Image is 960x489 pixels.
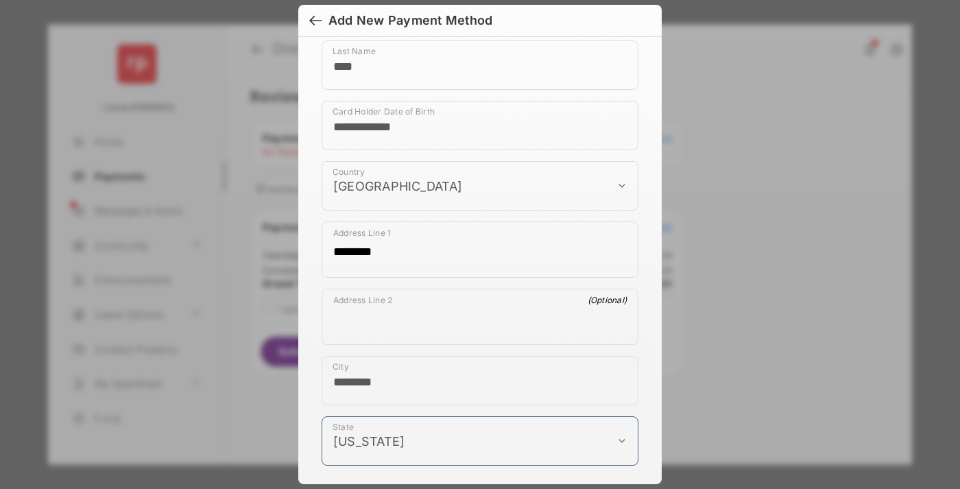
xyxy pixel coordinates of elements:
[322,222,638,278] div: payment_method_screening[postal_addresses][addressLine1]
[322,416,638,466] div: payment_method_screening[postal_addresses][administrativeArea]
[322,356,638,405] div: payment_method_screening[postal_addresses][locality]
[322,289,638,345] div: payment_method_screening[postal_addresses][addressLine2]
[322,161,638,211] div: payment_method_screening[postal_addresses][country]
[328,13,492,28] div: Add New Payment Method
